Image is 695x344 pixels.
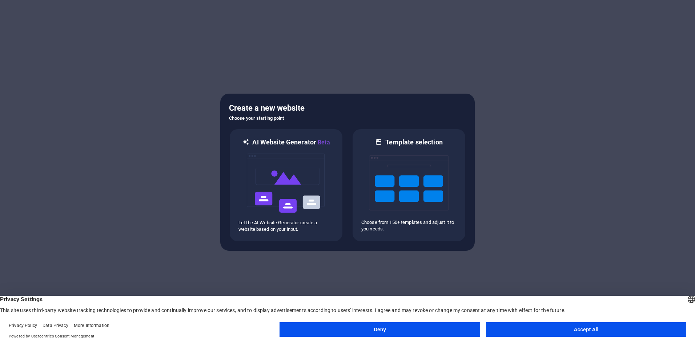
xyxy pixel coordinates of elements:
p: Let the AI Website Generator create a website based on your input. [238,220,334,233]
p: Choose from 150+ templates and adjust it to you needs. [361,219,457,232]
div: Template selectionChoose from 150+ templates and adjust it to you needs. [352,128,466,242]
h5: Create a new website [229,102,466,114]
h6: Choose your starting point [229,114,466,123]
img: ai [246,147,326,220]
h6: Template selection [385,138,442,147]
h6: AI Website Generator [252,138,330,147]
span: Beta [316,139,330,146]
div: AI Website GeneratorBetaaiLet the AI Website Generator create a website based on your input. [229,128,343,242]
